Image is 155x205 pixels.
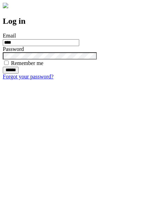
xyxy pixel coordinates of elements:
label: Email [3,33,16,39]
img: logo-4e3dc11c47720685a147b03b5a06dd966a58ff35d612b21f08c02c0306f2b779.png [3,3,8,8]
label: Remember me [11,60,43,66]
h2: Log in [3,17,152,26]
label: Password [3,46,24,52]
a: Forgot your password? [3,74,53,79]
